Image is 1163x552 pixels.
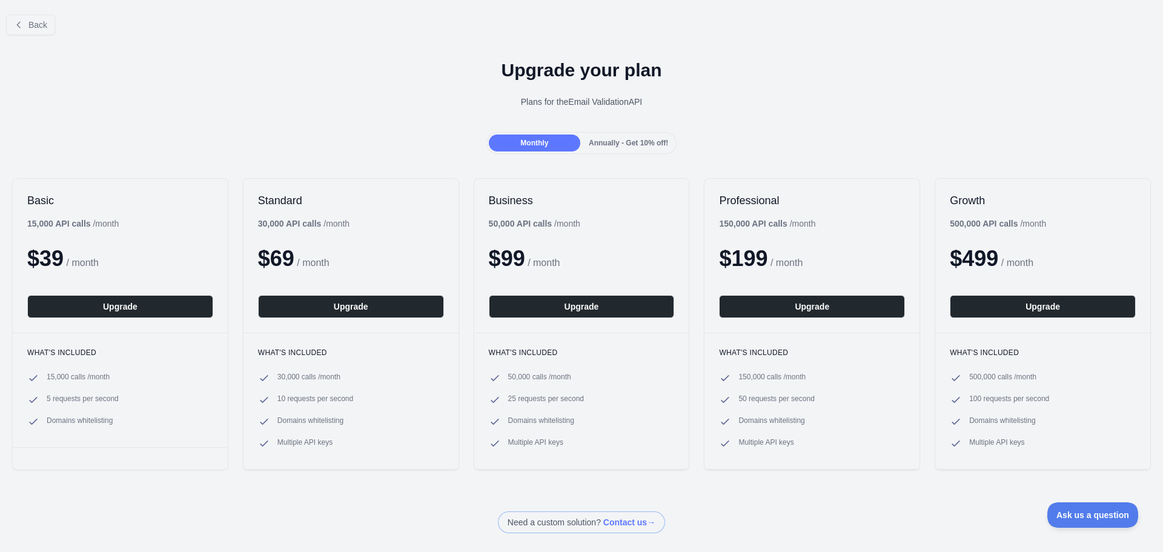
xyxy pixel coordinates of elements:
b: 150,000 API calls [719,219,787,228]
div: / month [719,218,815,230]
span: $ 99 [489,246,525,271]
h2: Business [489,193,675,208]
h2: Professional [719,193,905,208]
iframe: Toggle Customer Support [1047,502,1139,528]
b: 50,000 API calls [489,219,552,228]
span: $ 199 [719,246,767,271]
div: / month [489,218,580,230]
